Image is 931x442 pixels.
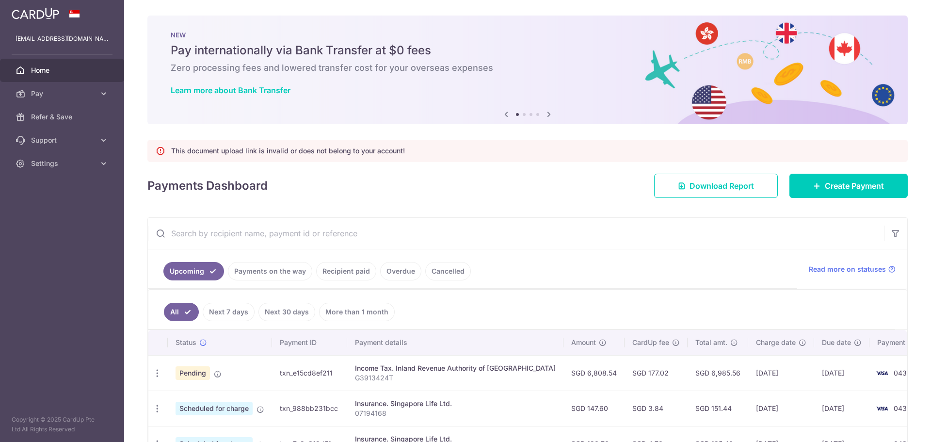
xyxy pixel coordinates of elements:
[748,355,814,391] td: [DATE]
[171,85,290,95] a: Learn more about Bank Transfer
[809,264,896,274] a: Read more on statuses
[176,402,253,415] span: Scheduled for charge
[809,264,886,274] span: Read more on statuses
[347,330,563,355] th: Payment details
[171,146,405,156] p: This document upload link is invalid or does not belong to your account!
[319,303,395,321] a: More than 1 month
[31,135,95,145] span: Support
[571,338,596,347] span: Amount
[625,355,688,391] td: SGD 177.02
[814,355,869,391] td: [DATE]
[164,303,199,321] a: All
[380,262,421,280] a: Overdue
[563,355,625,391] td: SGD 6,808.54
[688,391,748,426] td: SGD 151.44
[272,330,347,355] th: Payment ID
[31,112,95,122] span: Refer & Save
[228,262,312,280] a: Payments on the way
[171,43,884,58] h5: Pay internationally via Bank Transfer at $0 fees
[825,180,884,192] span: Create Payment
[822,338,851,347] span: Due date
[625,391,688,426] td: SGD 3.84
[654,174,778,198] a: Download Report
[869,413,921,437] iframe: Opens a widget where you can find more information
[316,262,376,280] a: Recipient paid
[355,399,556,409] div: Insurance. Singapore Life Ltd.
[748,391,814,426] td: [DATE]
[872,367,892,379] img: Bank Card
[355,409,556,418] p: 07194168
[16,34,109,44] p: [EMAIL_ADDRESS][DOMAIN_NAME]
[31,159,95,168] span: Settings
[148,218,884,249] input: Search by recipient name, payment id or reference
[171,62,884,74] h6: Zero processing fees and lowered transfer cost for your overseas expenses
[12,8,59,19] img: CardUp
[355,373,556,383] p: G3913424T
[147,177,268,195] h4: Payments Dashboard
[894,369,911,377] span: 0434
[690,180,754,192] span: Download Report
[176,338,196,347] span: Status
[203,303,255,321] a: Next 7 days
[171,31,884,39] p: NEW
[147,16,908,124] img: Bank transfer banner
[894,404,911,412] span: 0434
[258,303,315,321] a: Next 30 days
[695,338,727,347] span: Total amt.
[31,65,95,75] span: Home
[31,89,95,98] span: Pay
[563,391,625,426] td: SGD 147.60
[355,363,556,373] div: Income Tax. Inland Revenue Authority of [GEOGRAPHIC_DATA]
[789,174,908,198] a: Create Payment
[425,262,471,280] a: Cancelled
[814,391,869,426] td: [DATE]
[272,391,347,426] td: txn_988bb231bcc
[756,338,796,347] span: Charge date
[176,366,210,380] span: Pending
[272,355,347,391] td: txn_e15cd8ef211
[632,338,669,347] span: CardUp fee
[163,262,224,280] a: Upcoming
[872,403,892,414] img: Bank Card
[688,355,748,391] td: SGD 6,985.56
